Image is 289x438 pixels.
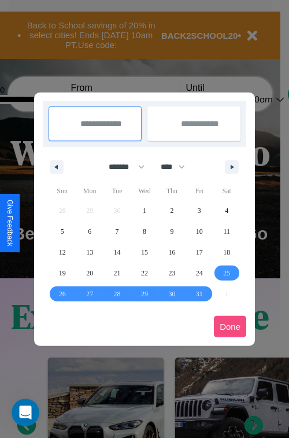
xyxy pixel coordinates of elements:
[213,182,240,200] span: Sat
[49,221,76,242] button: 5
[168,284,175,304] span: 30
[223,242,230,263] span: 18
[158,242,186,263] button: 16
[196,263,203,284] span: 24
[49,284,76,304] button: 26
[186,263,213,284] button: 24
[114,263,121,284] span: 21
[86,284,93,304] span: 27
[158,263,186,284] button: 23
[131,182,158,200] span: Wed
[168,263,175,284] span: 23
[86,242,93,263] span: 13
[131,263,158,284] button: 22
[116,221,119,242] span: 7
[158,182,186,200] span: Thu
[186,284,213,304] button: 31
[214,316,246,337] button: Done
[143,200,146,221] span: 1
[196,284,203,304] span: 31
[158,284,186,304] button: 30
[213,221,240,242] button: 11
[168,242,175,263] span: 16
[213,242,240,263] button: 18
[213,200,240,221] button: 4
[170,221,173,242] span: 9
[76,242,103,263] button: 13
[131,221,158,242] button: 8
[59,242,66,263] span: 12
[61,221,64,242] span: 5
[131,200,158,221] button: 1
[186,200,213,221] button: 3
[49,242,76,263] button: 12
[76,284,103,304] button: 27
[59,263,66,284] span: 19
[49,182,76,200] span: Sun
[223,263,230,284] span: 25
[141,284,148,304] span: 29
[198,200,201,221] span: 3
[103,284,131,304] button: 28
[213,263,240,284] button: 25
[141,242,148,263] span: 15
[225,200,228,221] span: 4
[186,242,213,263] button: 17
[158,200,186,221] button: 2
[103,242,131,263] button: 14
[103,182,131,200] span: Tue
[131,242,158,263] button: 15
[143,221,146,242] span: 8
[158,221,186,242] button: 9
[6,200,14,246] div: Give Feedback
[114,242,121,263] span: 14
[76,182,103,200] span: Mon
[131,284,158,304] button: 29
[103,221,131,242] button: 7
[141,263,148,284] span: 22
[103,263,131,284] button: 21
[223,221,230,242] span: 11
[76,263,103,284] button: 20
[12,399,39,426] iframe: Intercom live chat
[170,200,173,221] span: 2
[49,263,76,284] button: 19
[88,221,91,242] span: 6
[196,221,203,242] span: 10
[76,221,103,242] button: 6
[59,284,66,304] span: 26
[186,221,213,242] button: 10
[86,263,93,284] span: 20
[186,182,213,200] span: Fri
[114,284,121,304] span: 28
[196,242,203,263] span: 17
